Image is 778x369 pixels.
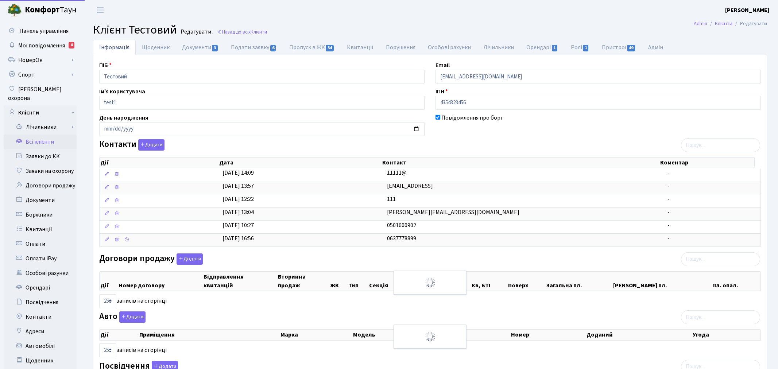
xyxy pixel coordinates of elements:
a: Оплати [4,237,77,251]
a: Документи [176,40,225,55]
a: Всі клієнти [4,135,77,149]
button: Авто [119,311,146,323]
a: Заявки на охорону [4,164,77,178]
span: 49 [627,45,635,51]
img: logo.png [7,3,22,18]
small: Редагувати . [179,28,213,35]
span: Клієнт Тестовий [93,22,177,38]
select: записів на сторінці [99,294,116,308]
th: Контакт [382,158,659,168]
span: Панель управління [19,27,69,35]
img: Обробка... [424,277,436,288]
a: Оплати iPay [4,251,77,266]
span: Мої повідомлення [18,42,65,50]
th: Номер [510,330,586,340]
a: Орендарі [4,280,77,295]
span: [DATE] 13:57 [222,182,254,190]
span: - [667,234,670,242]
span: 111 [387,195,396,203]
a: [PERSON_NAME] [725,6,769,15]
span: Клієнти [251,28,267,35]
span: - [667,221,670,229]
a: Ролі [565,40,596,55]
th: Дата [218,158,382,168]
span: [DATE] 10:27 [222,221,254,229]
th: Дії [100,272,118,291]
th: [PERSON_NAME] пл. [612,272,712,291]
span: 1 [552,45,558,51]
th: Модель [352,330,443,340]
span: [PERSON_NAME][EMAIL_ADDRESS][DOMAIN_NAME] [387,208,519,216]
a: Заявки до КК [4,149,77,164]
span: 1 [583,45,589,51]
div: 4 [69,42,74,48]
th: Секція [368,272,405,291]
span: [DATE] 14:09 [222,169,254,177]
a: Клієнти [4,105,77,120]
a: Пропуск в ЖК [283,40,341,55]
span: 3 [212,45,218,51]
nav: breadcrumb [683,16,778,31]
span: [DATE] 13:04 [222,208,254,216]
span: [DATE] 16:56 [222,234,254,242]
span: 0501600902 [387,221,416,229]
a: Щоденник [4,353,77,368]
th: ЖК [329,272,348,291]
span: 6 [270,45,276,51]
a: НомерОк [4,53,77,67]
label: Повідомлення про борг [441,113,503,122]
b: [PERSON_NAME] [725,6,769,14]
th: Загальна пл. [546,272,612,291]
a: Інформація [93,40,136,55]
a: Договори продажу [4,178,77,193]
input: Пошук... [681,252,760,266]
label: записів на сторінці [99,343,167,357]
label: День народження [99,113,148,122]
img: Обробка... [424,331,436,342]
a: Додати [136,138,164,151]
th: Кв, БТІ [471,272,507,291]
a: Лічильники [8,120,77,135]
span: - [667,182,670,190]
label: Авто [99,311,146,323]
th: Дії [100,330,139,340]
select: записів на сторінці [99,343,116,357]
th: Колір [443,330,510,340]
label: ІПН [436,87,448,96]
span: 0637778899 [387,234,416,242]
th: Тип [348,272,368,291]
a: Квитанції [341,40,380,55]
a: Додати [175,252,203,265]
input: Пошук... [681,138,760,152]
th: Коментар [659,158,755,168]
a: Лічильники [477,40,520,55]
th: Поверх [507,272,546,291]
a: Порушення [380,40,422,55]
label: Контакти [99,139,164,151]
a: Автомобілі [4,339,77,353]
th: Приміщення [139,330,280,340]
a: Щоденник [136,40,176,55]
th: Доданий [586,330,692,340]
span: - [667,208,670,216]
button: Переключити навігацію [91,4,109,16]
a: Посвідчення [4,295,77,310]
th: Вторинна продаж [277,272,329,291]
span: - [667,195,670,203]
a: Додати [117,310,146,323]
a: Квитанції [4,222,77,237]
a: Боржники [4,207,77,222]
label: Email [436,61,450,70]
span: 11111@ [387,169,407,177]
a: Подати заявку [225,40,283,55]
a: Пристрої [596,40,642,55]
a: Адмін [642,40,669,55]
a: Контакти [4,310,77,324]
a: Орендарі [520,40,564,55]
label: записів на сторінці [99,294,167,308]
th: Угода [692,330,760,340]
a: Адреси [4,324,77,339]
button: Контакти [138,139,164,151]
a: Клієнти [715,20,732,27]
b: Комфорт [25,4,60,16]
